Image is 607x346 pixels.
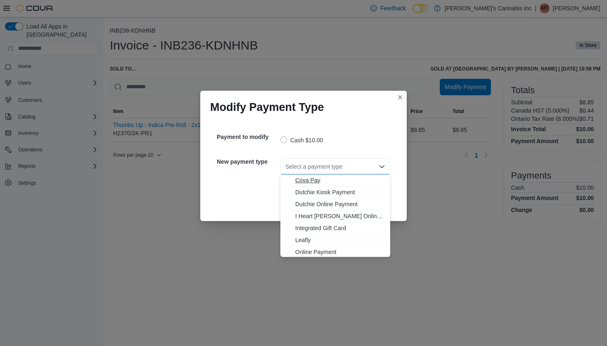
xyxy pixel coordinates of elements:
[280,246,390,258] button: Online Payment
[295,224,385,232] span: Integrated Gift Card
[295,248,385,256] span: Online Payment
[285,162,286,172] input: Accessible screen reader label
[210,101,324,114] h1: Modify Payment Type
[295,200,385,208] span: Dutchie Online Payment
[217,129,279,145] h5: Payment to modify
[217,153,279,170] h5: New payment type
[280,135,323,145] label: Cash $10.00
[280,222,390,234] button: Integrated Gift Card
[280,210,390,222] button: I Heart Jane Online Payment
[280,198,390,210] button: Dutchie Online Payment
[379,163,385,170] button: Close list of options
[395,92,405,102] button: Closes this modal window
[295,236,385,244] span: Leafly
[295,212,385,220] span: I Heart [PERSON_NAME] Online Payment
[295,176,385,184] span: Cova Pay
[280,234,390,246] button: Leafly
[280,174,390,186] button: Cova Pay
[295,188,385,196] span: Dutchie Kiosk Payment
[280,174,390,258] div: Choose from the following options
[280,186,390,198] button: Dutchie Kiosk Payment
